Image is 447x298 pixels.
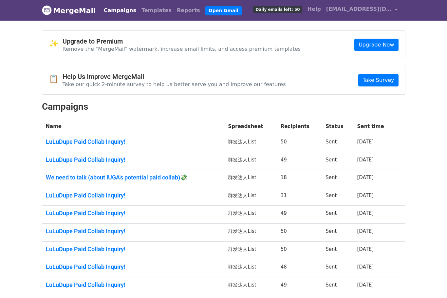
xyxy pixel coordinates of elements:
a: We need to talk (about IUGA's potential paid collab)💸 [46,174,220,181]
th: Status [322,119,353,134]
a: Campaigns [101,4,139,17]
td: 群发达人List [224,259,276,277]
a: LuLuDupe Paid Collab Inquiry! [46,263,220,270]
a: LuLuDupe Paid Collab Inquiry! [46,246,220,253]
a: [DATE] [357,282,374,288]
th: Name [42,119,224,134]
a: MergeMail [42,4,96,17]
td: Sent [322,134,353,152]
a: LuLuDupe Paid Collab Inquiry! [46,228,220,235]
td: 31 [277,188,322,206]
td: 50 [277,224,322,242]
a: LuLuDupe Paid Collab Inquiry! [46,156,220,163]
td: 18 [277,170,322,188]
a: LuLuDupe Paid Collab Inquiry! [46,138,220,145]
td: Sent [322,277,353,295]
td: Sent [322,152,353,170]
td: 群发达人List [224,152,276,170]
th: Spreadsheet [224,119,276,134]
a: [DATE] [357,210,374,216]
span: ✨ [49,39,63,48]
a: [DATE] [357,175,374,180]
td: 48 [277,259,322,277]
td: Sent [322,224,353,242]
td: 49 [277,277,322,295]
td: Sent [322,170,353,188]
a: Reports [174,4,203,17]
h4: Help Us Improve MergeMail [63,73,286,81]
span: Daily emails left: 50 [253,6,302,13]
span: [EMAIL_ADDRESS][DOMAIN_NAME] [326,5,392,13]
a: Help [305,3,324,16]
p: Remove the "MergeMail" watermark, increase email limits, and access premium templates [63,46,301,52]
th: Recipients [277,119,322,134]
td: Sent [322,259,353,277]
td: 50 [277,134,322,152]
td: 群发达人List [224,134,276,152]
a: LuLuDupe Paid Collab Inquiry! [46,281,220,289]
td: Sent [322,188,353,206]
h4: Upgrade to Premium [63,37,301,45]
a: Upgrade Now [354,39,398,51]
td: 50 [277,241,322,259]
td: 49 [277,206,322,224]
a: [EMAIL_ADDRESS][DOMAIN_NAME] [324,3,400,18]
a: Templates [139,4,174,17]
td: 49 [277,152,322,170]
td: 群发达人List [224,277,276,295]
td: 群发达人List [224,188,276,206]
p: Take our quick 2-minute survey to help us better serve you and improve our features [63,81,286,88]
td: Sent [322,206,353,224]
td: Sent [322,241,353,259]
td: 群发达人List [224,224,276,242]
a: [DATE] [357,246,374,252]
a: LuLuDupe Paid Collab Inquiry! [46,192,220,199]
a: Open Gmail [205,6,242,15]
a: [DATE] [357,157,374,163]
a: [DATE] [357,264,374,270]
a: [DATE] [357,139,374,145]
td: 群发达人List [224,206,276,224]
a: Take Survey [358,74,398,86]
td: 群发达人List [224,241,276,259]
a: LuLuDupe Paid Collab Inquiry! [46,210,220,217]
img: MergeMail logo [42,5,52,15]
a: [DATE] [357,193,374,198]
a: Daily emails left: 50 [251,3,305,16]
h2: Campaigns [42,101,405,112]
span: 📋 [49,74,63,84]
th: Sent time [353,119,396,134]
a: [DATE] [357,228,374,234]
td: 群发达人List [224,170,276,188]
